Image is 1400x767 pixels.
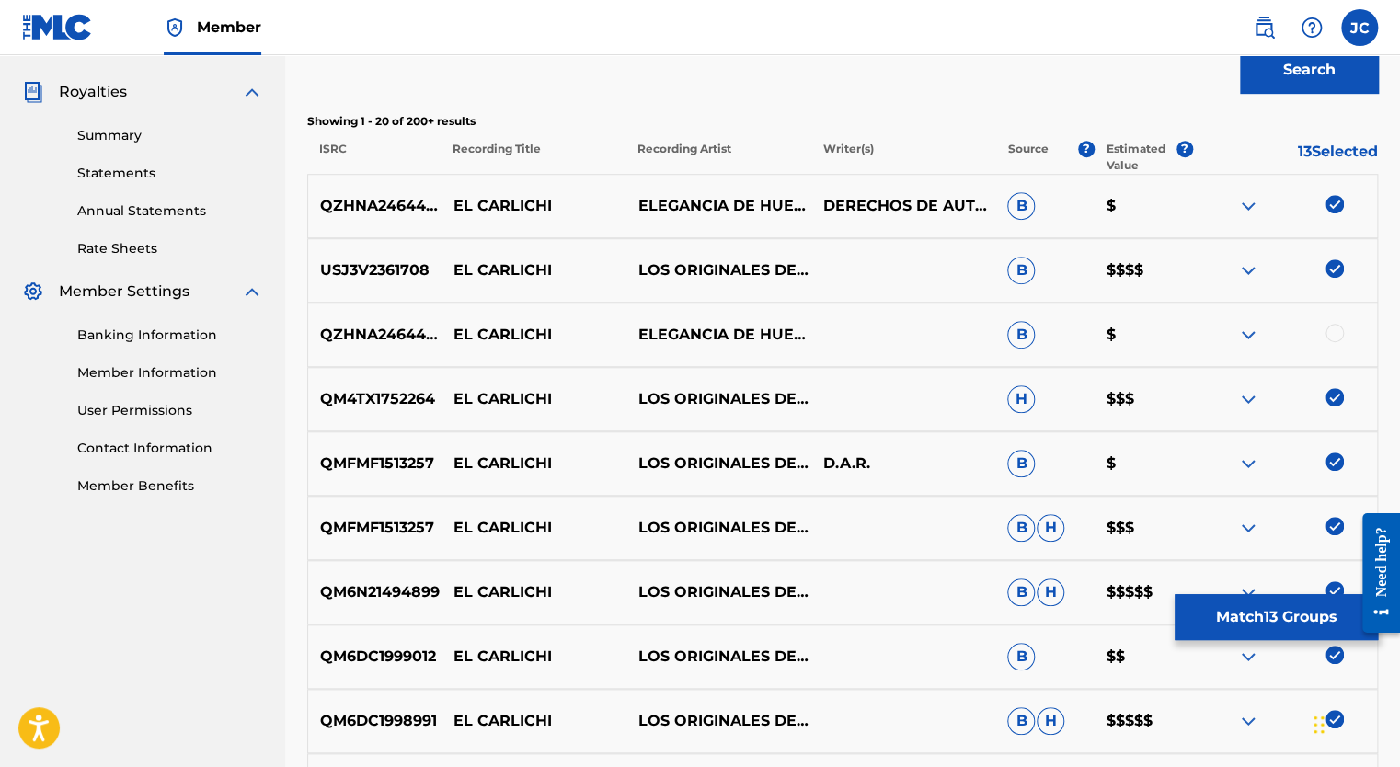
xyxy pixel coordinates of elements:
img: expand [1237,452,1259,475]
p: $ [1094,324,1192,346]
img: deselect [1325,646,1344,664]
button: Match13 Groups [1175,594,1378,640]
p: Recording Title [441,141,625,174]
p: LOS ORIGINALES DE [GEOGRAPHIC_DATA][PERSON_NAME] [625,710,810,732]
img: expand [1237,517,1259,539]
button: Search [1240,47,1378,93]
a: User Permissions [77,401,263,420]
p: LOS ORIGINALES DE [GEOGRAPHIC_DATA][PERSON_NAME] [625,517,810,539]
p: EL CARLICHI [442,388,626,410]
a: Member Information [77,363,263,383]
p: QZHNA2464407 [308,324,442,346]
img: expand [1237,646,1259,668]
p: ELEGANCIA DE HUETAMO MICH. [625,324,810,346]
p: LOS ORIGINALES DE [GEOGRAPHIC_DATA][PERSON_NAME] [625,259,810,281]
p: Showing 1 - 20 of 200+ results [307,113,1378,130]
img: expand [1237,388,1259,410]
img: deselect [1325,195,1344,213]
a: Public Search [1245,9,1282,46]
p: $ [1094,195,1192,217]
a: Banking Information [77,326,263,345]
img: Top Rightsholder [164,17,186,39]
p: LOS ORIGINALES DE [GEOGRAPHIC_DATA][PERSON_NAME] [625,646,810,668]
p: D.A.R. [810,452,995,475]
p: $$$ [1094,388,1192,410]
p: $$ [1094,646,1192,668]
img: deselect [1325,388,1344,406]
div: User Menu [1341,9,1378,46]
p: Recording Artist [625,141,810,174]
span: H [1037,707,1064,735]
p: QM6N21494899 [308,581,442,603]
p: EL CARLICHI [442,646,626,668]
span: B [1007,643,1035,670]
a: Member Benefits [77,476,263,496]
span: Royalties [59,81,127,103]
p: LOS ORIGINALES DE [GEOGRAPHIC_DATA][PERSON_NAME] [625,581,810,603]
span: B [1007,578,1035,606]
img: Royalties [22,81,44,103]
p: $$$$ [1094,259,1192,281]
img: deselect [1325,581,1344,600]
img: Member Settings [22,280,44,303]
img: expand [1237,259,1259,281]
div: Drag [1314,697,1325,752]
a: Rate Sheets [77,239,263,258]
span: H [1037,578,1064,606]
img: search [1253,17,1275,39]
p: EL CARLICHI [442,259,626,281]
span: Member Settings [59,280,189,303]
a: Contact Information [77,439,263,458]
p: LOS ORIGINALES DE [GEOGRAPHIC_DATA][PERSON_NAME] [625,452,810,475]
p: EL CARLICHI [442,452,626,475]
img: deselect [1325,452,1344,471]
div: Help [1293,9,1330,46]
span: H [1037,514,1064,542]
img: deselect [1325,259,1344,278]
p: QZHNA2464407 [308,195,442,217]
p: EL CARLICHI [442,581,626,603]
p: DERECHOS DE AUTOR RESERVADO [810,195,995,217]
iframe: Resource Center [1348,507,1400,640]
span: H [1007,385,1035,413]
p: QM6DC1999012 [308,646,442,668]
a: Summary [77,126,263,145]
p: LOS ORIGINALES DE [GEOGRAPHIC_DATA][PERSON_NAME] [625,388,810,410]
span: B [1007,321,1035,349]
p: QMFMF1513257 [308,452,442,475]
p: Writer(s) [810,141,995,174]
p: $ [1094,452,1192,475]
span: Member [197,17,261,38]
p: 13 Selected [1193,141,1378,174]
p: QM4TX1752264 [308,388,442,410]
span: B [1007,707,1035,735]
p: EL CARLICHI [442,195,626,217]
p: $$$$$ [1094,710,1192,732]
p: ELEGANCIA DE HUETAMO MICH. [625,195,810,217]
p: EL CARLICHI [442,517,626,539]
iframe: Chat Widget [1308,679,1400,767]
img: deselect [1325,517,1344,535]
img: expand [1237,581,1259,603]
p: Estimated Value [1107,141,1176,174]
p: QMFMF1513257 [308,517,442,539]
img: expand [241,81,263,103]
span: B [1007,514,1035,542]
p: EL CARLICHI [442,324,626,346]
p: Source [1008,141,1049,174]
p: $$$ [1094,517,1192,539]
img: expand [1237,324,1259,346]
a: Annual Statements [77,201,263,221]
img: MLC Logo [22,14,93,40]
a: Statements [77,164,263,183]
p: $$$$$ [1094,581,1192,603]
p: USJ3V2361708 [308,259,442,281]
span: B [1007,192,1035,220]
img: expand [1237,710,1259,732]
span: B [1007,450,1035,477]
img: help [1301,17,1323,39]
span: ? [1176,141,1193,157]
